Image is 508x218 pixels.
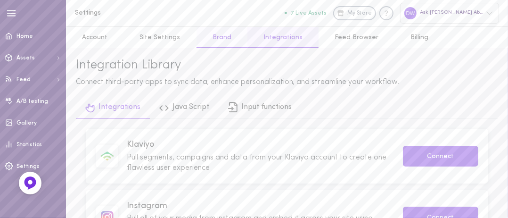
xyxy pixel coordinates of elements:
a: Integrations [76,98,150,119]
div: Integration Library [76,58,498,73]
button: Connect [403,146,478,167]
div: Knowledge center [379,6,393,20]
span: Instagram [127,200,389,212]
a: Feed Browser [319,27,394,48]
span: A/B testing [16,99,48,104]
a: 7 Live Assets [285,10,333,17]
span: Pull segments, campaigns and data from your Klaviyo account to create one flawless user experience [127,154,387,172]
span: Feed [16,77,31,83]
span: Settings [16,164,40,169]
div: Ask [PERSON_NAME] About Hair & Health [400,3,499,23]
button: 7 Live Assets [285,10,327,16]
span: Statistics [16,142,42,148]
a: Site Settings [123,27,196,48]
a: Billing [395,27,445,48]
a: Input functions [219,98,301,119]
span: Gallery [16,120,37,126]
span: Home [16,34,33,39]
a: Account [66,27,123,48]
div: Connect third-party apps to sync data, enhance personalization, and streamline your workflow. [76,76,498,88]
span: Klaviyo [127,139,389,151]
a: Brand [197,27,247,48]
h1: Settings [75,9,230,17]
span: Assets [16,55,35,61]
img: image [99,148,115,164]
img: Feedback Button [23,176,37,190]
span: My Store [347,9,372,18]
a: Integrations [247,27,319,48]
a: Java Script [150,98,219,119]
a: My Store [333,6,376,20]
